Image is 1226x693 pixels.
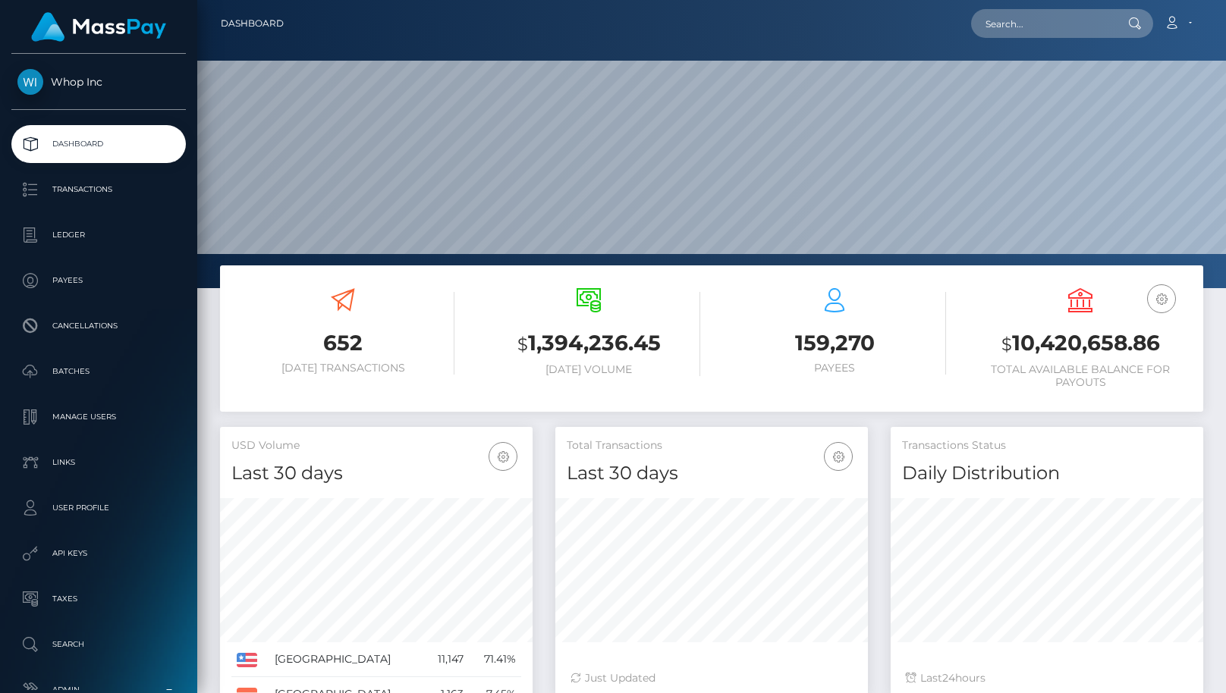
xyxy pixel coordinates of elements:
[1001,334,1012,355] small: $
[11,398,186,436] a: Manage Users
[567,438,857,453] h5: Total Transactions
[942,671,955,685] span: 24
[11,262,186,299] a: Payees
[17,224,180,246] p: Ledger
[17,633,180,656] p: Search
[469,642,521,677] td: 71.41%
[231,438,521,453] h5: USD Volume
[11,307,186,345] a: Cancellations
[17,497,180,519] p: User Profile
[17,133,180,155] p: Dashboard
[17,406,180,428] p: Manage Users
[17,69,43,95] img: Whop Inc
[17,588,180,610] p: Taxes
[11,489,186,527] a: User Profile
[11,444,186,481] a: Links
[723,328,946,358] h3: 159,270
[11,626,186,663] a: Search
[11,125,186,163] a: Dashboard
[11,353,186,390] a: Batches
[231,362,454,375] h6: [DATE] Transactions
[969,363,1192,389] h6: Total Available Balance for Payouts
[11,216,186,254] a: Ledger
[11,171,186,209] a: Transactions
[517,334,528,355] small: $
[906,670,1188,686] div: Last hours
[477,363,700,376] h6: [DATE] Volume
[17,178,180,201] p: Transactions
[11,535,186,572] a: API Keys
[17,542,180,565] p: API Keys
[902,460,1192,487] h4: Daily Distribution
[11,75,186,89] span: Whop Inc
[425,642,470,677] td: 11,147
[969,328,1192,359] h3: 10,420,658.86
[221,8,284,39] a: Dashboard
[723,362,946,375] h6: Payees
[269,642,424,677] td: [GEOGRAPHIC_DATA]
[17,451,180,474] p: Links
[231,460,521,487] h4: Last 30 days
[11,580,186,618] a: Taxes
[231,328,454,358] h3: 652
[571,670,853,686] div: Just Updated
[971,9,1114,38] input: Search...
[17,269,180,292] p: Payees
[17,315,180,337] p: Cancellations
[902,438,1192,453] h5: Transactions Status
[567,460,857,487] h4: Last 30 days
[237,653,257,666] img: US.png
[477,328,700,359] h3: 1,394,236.45
[31,12,166,42] img: MassPay Logo
[17,360,180,383] p: Batches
